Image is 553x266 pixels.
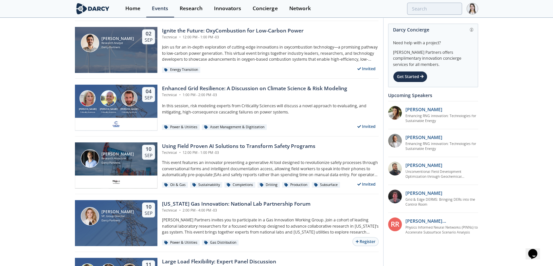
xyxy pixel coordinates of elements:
div: Sustainability [190,182,222,188]
div: Enhanced Grid Resilience: A Discussion on Climate Science & Risk Modeling [162,85,347,92]
div: Get Started [393,71,427,82]
div: Concierge [253,6,277,11]
div: Criticality Sciences [77,111,98,113]
div: [PERSON_NAME] [77,108,98,111]
div: [PERSON_NAME] [101,152,134,156]
img: Lindsey Motlow [81,207,99,225]
p: [PERSON_NAME] Partners invites you to participate in a Gas Innovation Working Group. Join a cohor... [162,217,379,235]
div: [US_STATE] Gas Innovation: National Lab Partnership Forum [162,200,311,208]
div: Home [125,6,140,11]
div: Using Field Proven AI Solutions to Transform Safety Programs [162,142,315,150]
p: [PERSON_NAME] [405,190,442,196]
div: Need help with a project? [393,35,473,46]
p: [PERSON_NAME] [405,134,442,141]
div: Subsurface [312,182,340,188]
input: Advanced Search [407,3,462,15]
div: Criticality Sciences [98,111,119,113]
div: 10 [145,146,152,153]
button: Register [352,237,379,246]
div: Sep [145,153,152,158]
div: Production [282,182,310,188]
div: [PERSON_NAME] [101,36,134,41]
img: information.svg [470,28,473,31]
div: Technical 12:00 PM - 1:00 PM -03 [162,35,304,40]
a: Physics Informed Neural Networks (PINNs) to Accelerate Subsurface Scenario Analysis [405,225,478,235]
div: Research Associate [101,156,134,161]
div: [PERSON_NAME] [101,210,134,214]
img: 2k2ez1SvSiOh3gKHmcgF [388,162,402,175]
div: Research [180,6,203,11]
div: [PERSON_NAME] Partners offers complimentary innovation concierge services for all members. [393,46,473,68]
p: [PERSON_NAME] [405,162,442,169]
img: Nicolas Lassalle [81,34,99,52]
img: 1fdb2308-3d70-46db-bc64-f6eabefcce4d [388,134,402,148]
span: • [178,150,182,155]
div: Sep [145,95,152,101]
a: Unconventional Field Development Optimization through Geochemical Fingerprinting Technology [405,169,478,180]
div: Darcy Concierge [393,24,473,35]
img: Ross Dakin [121,90,137,106]
div: Invited [355,180,379,188]
div: Technical 2:00 PM - 4:00 PM -03 [162,208,311,213]
div: Large Load Flexibility: Expert Panel Discussion [162,258,276,266]
a: Enhancing RNG innovation: Technologies for Sustainable Energy [405,113,478,124]
a: Enhancing RNG innovation: Technologies for Sustainable Energy [405,141,478,152]
div: Energy Transition [162,67,200,73]
img: Juan Mayol [81,149,99,168]
img: logo-wide.svg [75,3,111,14]
div: Network [289,6,311,11]
div: Research Analyst [101,41,134,45]
div: Ignite the Future: OxyCombustion for Low-Carbon Power [162,27,304,35]
p: [PERSON_NAME] [405,106,442,113]
span: • [178,35,182,39]
img: c99e3ca0-ae72-4bf9-a710-a645b1189d83 [112,178,120,186]
div: 04 [145,88,152,95]
span: • [178,208,182,213]
div: Drilling [258,182,280,188]
div: Invited [355,65,379,73]
iframe: chat widget [526,240,546,259]
div: 10 [145,204,152,210]
div: Power & Utilities [162,240,200,246]
div: Sep [145,37,152,43]
div: Darcy Partners [101,45,134,50]
div: Power & Utilities [162,124,200,130]
div: Darcy Partners [101,218,134,223]
div: Gas Distribution [202,240,239,246]
div: [PERSON_NAME] [98,108,119,111]
div: RR [388,217,402,231]
img: 737ad19b-6c50-4cdf-92c7-29f5966a019e [388,106,402,120]
p: [PERSON_NAME] [PERSON_NAME] [405,217,478,224]
img: Ben Ruddell [100,90,116,106]
div: VP, Group Director [101,214,134,218]
div: Events [152,6,168,11]
a: Nicolas Lassalle [PERSON_NAME] Research Analyst Darcy Partners 02 Sep Ignite the Future: OxyCombu... [75,27,379,73]
div: Innovators [214,6,241,11]
img: accc9a8e-a9c1-4d58-ae37-132228efcf55 [388,190,402,203]
p: In this session, risk modeling experts from Criticality Sciences will discuss a novel approach to... [162,103,379,115]
a: Juan Mayol [PERSON_NAME] Research Associate Darcy Partners 10 Sep Using Field Proven AI Solutions... [75,142,379,188]
div: [PERSON_NAME] [119,108,140,111]
img: Profile [467,3,478,14]
img: Susan Ginsburg [80,90,96,106]
img: f59c13b7-8146-4c0f-b540-69d0cf6e4c34 [112,120,120,128]
div: Asset Management & Digitization [202,124,267,130]
div: Upcoming Speakers [388,90,478,101]
div: Technical 1:00 PM - 2:00 PM -03 [162,92,347,98]
div: Technical 12:00 PM - 1:00 PM -03 [162,150,315,155]
div: Sep [145,210,152,216]
div: Invited [355,122,379,131]
p: Join us for an in-depth exploration of cutting-edge innovations in oxycombustion technology—a pro... [162,44,379,62]
div: Criticality Sciences [119,111,140,113]
div: Oil & Gas [162,182,188,188]
a: Lindsey Motlow [PERSON_NAME] VP, Group Director Darcy Partners 10 Sep [US_STATE] Gas Innovation: ... [75,200,379,246]
p: This event features an innovator presenting a generative AI tool designed to revolutionize safety... [162,160,379,178]
span: • [178,92,182,97]
div: Completions [224,182,255,188]
div: Darcy Partners [101,161,134,165]
a: Susan Ginsburg [PERSON_NAME] Criticality Sciences Ben Ruddell [PERSON_NAME] Criticality Sciences ... [75,85,379,131]
a: Grid & Edge DERMS: Bringing DERs into the Control Room [405,197,478,208]
div: 02 [145,31,152,37]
